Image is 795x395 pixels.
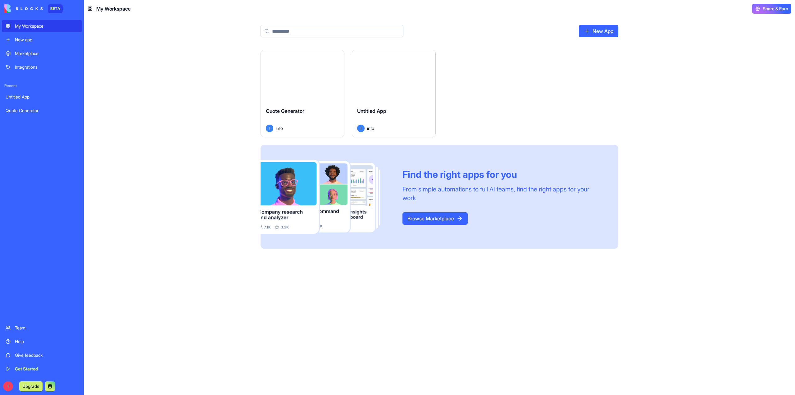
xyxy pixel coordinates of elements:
[402,169,603,180] div: Find the right apps for you
[48,4,63,13] div: BETA
[15,64,78,70] div: Integrations
[6,94,78,100] div: Untitled App
[19,381,43,391] button: Upgrade
[261,50,344,137] a: Quote GeneratorIinfo
[2,322,82,334] a: Team
[579,25,618,37] a: New App
[2,61,82,73] a: Integrations
[266,125,273,132] span: I
[752,4,791,14] button: Share & Earn
[4,4,43,13] img: logo
[15,37,78,43] div: New app
[2,349,82,361] a: Give feedback
[402,185,603,202] div: From simple automations to full AI teams, find the right apps for your work
[2,20,82,32] a: My Workspace
[96,5,131,12] span: My Workspace
[2,91,82,103] a: Untitled App
[357,108,386,114] span: Untitled App
[15,23,78,29] div: My Workspace
[2,83,82,88] span: Recent
[15,50,78,57] div: Marketplace
[763,6,788,12] span: Share & Earn
[2,47,82,60] a: Marketplace
[15,352,78,358] div: Give feedback
[15,325,78,331] div: Team
[276,125,283,131] span: info
[402,212,468,225] a: Browse Marketplace
[266,108,304,114] span: Quote Generator
[6,108,78,114] div: Quote Generator
[3,381,13,391] span: I
[2,363,82,375] a: Get Started
[2,335,82,348] a: Help
[15,338,78,345] div: Help
[261,160,393,234] img: Frame_181_egmpey.png
[19,383,43,389] a: Upgrade
[15,366,78,372] div: Get Started
[367,125,374,131] span: info
[357,125,365,132] span: I
[4,4,63,13] a: BETA
[352,50,436,137] a: Untitled AppIinfo
[2,34,82,46] a: New app
[2,104,82,117] a: Quote Generator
